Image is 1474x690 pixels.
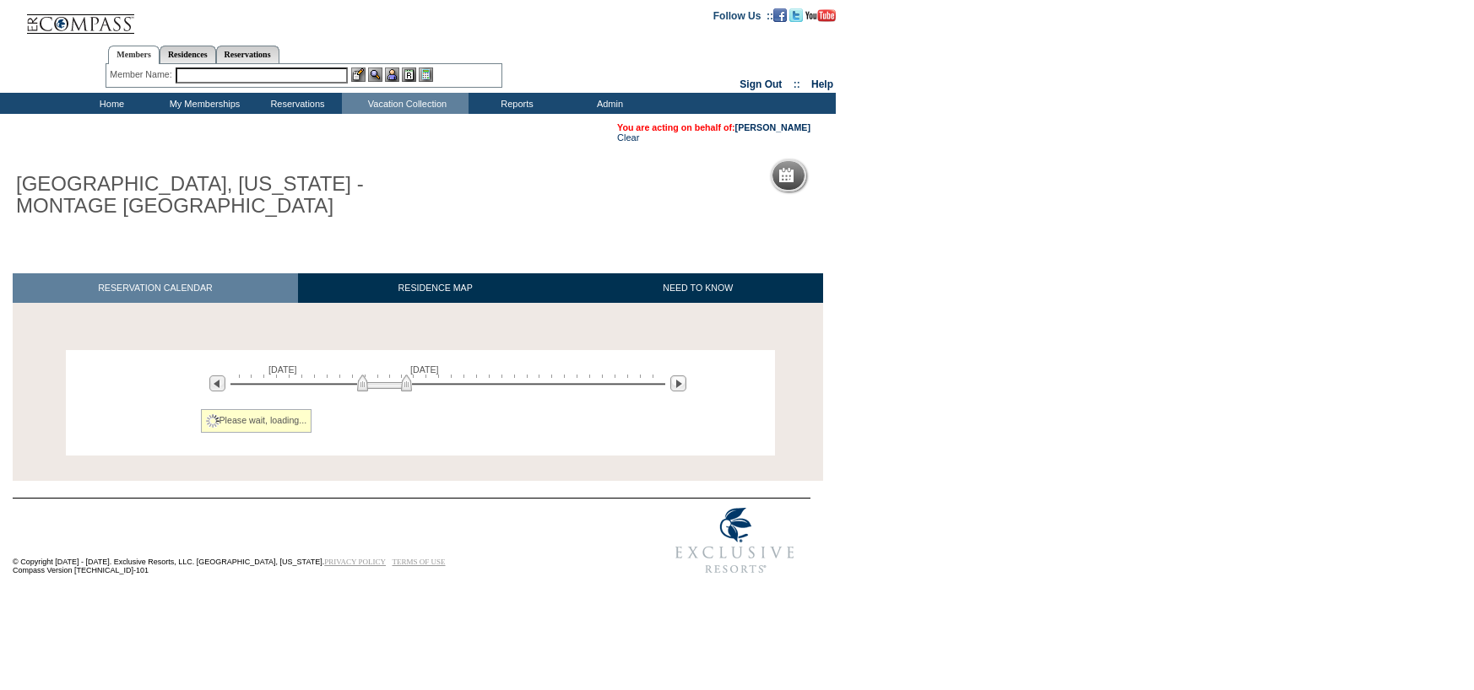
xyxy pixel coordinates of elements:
a: TERMS OF USE [393,558,446,566]
a: Sign Out [740,78,782,90]
img: Subscribe to our YouTube Channel [805,9,836,22]
a: Become our fan on Facebook [773,9,787,19]
div: Please wait, loading... [201,409,312,433]
img: b_calculator.gif [419,67,433,82]
a: Residences [160,46,216,63]
h5: Reservation Calendar [800,170,929,181]
td: Follow Us :: [713,8,773,22]
img: Next [670,375,686,391]
a: Members [108,46,160,64]
a: NEED TO KNOW [572,273,823,303]
a: Follow us on Twitter [789,9,803,19]
img: View [368,67,382,82]
img: Become our fan on Facebook [773,8,787,22]
td: © Copyright [DATE] - [DATE]. Exclusive Resorts, LLC. [GEOGRAPHIC_DATA], [US_STATE]. Compass Versi... [13,500,604,584]
img: b_edit.gif [351,67,366,82]
span: You are acting on behalf of: [617,122,810,132]
span: :: [794,78,800,90]
a: Reservations [216,46,279,63]
img: Reservations [402,67,416,82]
span: [DATE] [268,364,297,375]
a: Help [811,78,833,90]
a: Subscribe to our YouTube Channel [805,9,836,19]
td: Reports [469,93,561,114]
a: RESIDENCE MAP [298,273,573,303]
td: Admin [561,93,654,114]
a: RESERVATION CALENDAR [13,273,298,303]
img: Exclusive Resorts [659,499,810,583]
img: Previous [209,375,225,391]
a: PRIVACY POLICY [324,558,386,566]
img: spinner2.gif [206,414,219,428]
img: Impersonate [385,67,399,82]
a: [PERSON_NAME] [735,122,810,132]
td: Reservations [249,93,342,114]
td: Home [63,93,156,114]
td: Vacation Collection [342,93,469,114]
a: Clear [617,132,639,143]
div: Member Name: [110,67,175,82]
img: Follow us on Twitter [789,8,803,22]
h1: [GEOGRAPHIC_DATA], [US_STATE] - MONTAGE [GEOGRAPHIC_DATA] [13,170,391,221]
span: [DATE] [410,364,439,375]
td: My Memberships [156,93,249,114]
